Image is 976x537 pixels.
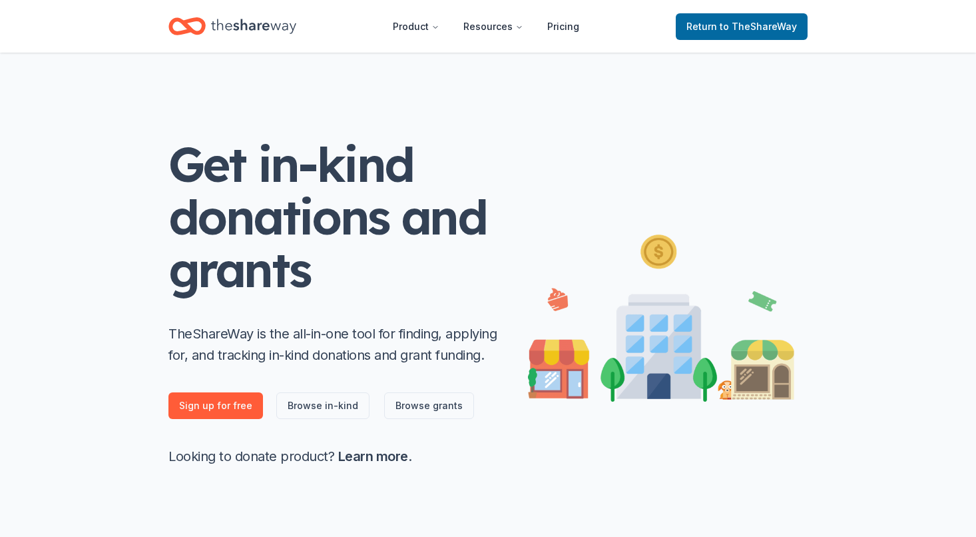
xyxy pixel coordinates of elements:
a: Learn more [338,448,408,464]
img: Illustration for landing page [528,229,794,402]
button: Resources [453,13,534,40]
a: Pricing [537,13,590,40]
a: Browse in-kind [276,392,369,419]
p: Looking to donate product? . [168,446,501,467]
button: Product [382,13,450,40]
a: Browse grants [384,392,474,419]
a: Returnto TheShareWay [676,13,808,40]
h1: Get in-kind donations and grants [168,138,501,296]
span: Return [686,19,797,35]
nav: Main [382,11,590,42]
a: Home [168,11,296,42]
p: TheShareWay is the all-in-one tool for finding, applying for, and tracking in-kind donations and ... [168,323,501,366]
a: Sign up for free [168,392,263,419]
span: to TheShareWay [720,21,797,32]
